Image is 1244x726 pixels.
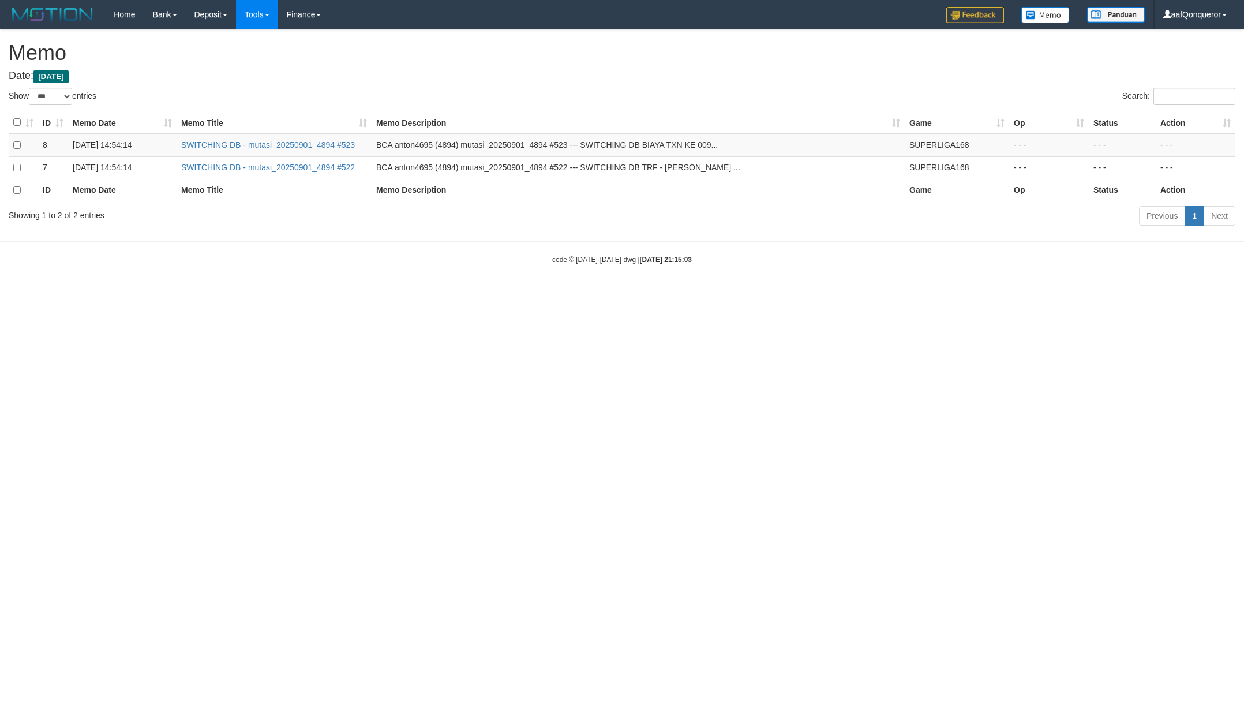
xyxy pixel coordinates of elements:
[1153,88,1235,105] input: Search:
[38,156,68,179] td: 7
[9,88,96,105] label: Show entries
[9,205,509,221] div: Showing 1 to 2 of 2 entries
[552,256,692,264] small: code © [DATE]-[DATE] dwg |
[905,156,1009,179] td: SUPERLIGA168
[1089,111,1156,134] th: Status
[946,7,1004,23] img: Feedback.jpg
[1087,7,1145,23] img: panduan.png
[68,134,177,157] td: [DATE] 14:54:14
[68,111,177,134] th: Memo Date: activate to sort column ascending
[33,70,69,83] span: [DATE]
[38,134,68,157] td: 8
[1185,206,1204,226] a: 1
[68,179,177,201] th: Memo Date
[68,156,177,179] td: [DATE] 14:54:14
[372,179,905,201] th: Memo Description
[1204,206,1235,226] a: Next
[1156,179,1235,201] th: Action
[1139,206,1185,226] a: Previous
[640,256,692,264] strong: [DATE] 21:15:03
[905,179,1009,201] th: Game
[9,111,38,134] th: : activate to sort column ascending
[372,134,905,157] td: BCA anton4695 (4894) mutasi_20250901_4894 #523 --- SWITCHING DB BIAYA TXN KE 009...
[181,140,355,149] a: SWITCHING DB - mutasi_20250901_4894 #523
[1156,156,1235,179] td: - - -
[372,111,905,134] th: Memo Description: activate to sort column ascending
[1122,88,1235,105] label: Search:
[1021,7,1070,23] img: Button%20Memo.svg
[1089,179,1156,201] th: Status
[181,163,355,172] a: SWITCHING DB - mutasi_20250901_4894 #522
[1009,156,1089,179] td: - - -
[1009,111,1089,134] th: Op: activate to sort column ascending
[29,88,72,105] select: Showentries
[1089,156,1156,179] td: - - -
[177,111,372,134] th: Memo Title: activate to sort column ascending
[905,111,1009,134] th: Game: activate to sort column ascending
[177,179,372,201] th: Memo Title
[1156,111,1235,134] th: Action: activate to sort column ascending
[905,134,1009,157] td: SUPERLIGA168
[1009,179,1089,201] th: Op
[9,70,1235,82] h4: Date:
[1156,134,1235,157] td: - - -
[9,6,96,23] img: MOTION_logo.png
[38,111,68,134] th: ID: activate to sort column ascending
[38,179,68,201] th: ID
[9,42,1235,65] h1: Memo
[1009,134,1089,157] td: - - -
[372,156,905,179] td: BCA anton4695 (4894) mutasi_20250901_4894 #522 --- SWITCHING DB TRF - [PERSON_NAME] ...
[1089,134,1156,157] td: - - -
